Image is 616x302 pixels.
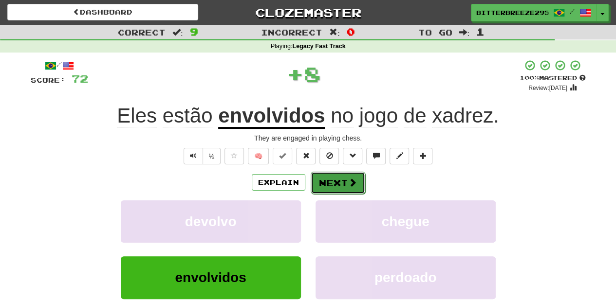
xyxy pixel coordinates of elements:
div: They are engaged in playing chess. [31,133,586,143]
span: xadrez [432,104,493,127]
span: de [404,104,427,127]
span: : [329,28,340,36]
span: . [325,104,499,127]
span: 0 [347,26,355,37]
button: Ignore sentence (alt+i) [319,148,339,164]
span: devolvo [185,214,237,229]
span: jogo [359,104,398,127]
u: envolvidos [218,104,325,129]
button: chegue [316,200,496,243]
a: Clozemaster [213,4,404,21]
div: Text-to-speech controls [182,148,221,164]
strong: Legacy Fast Track [292,43,345,50]
span: no [331,104,354,127]
span: : [459,28,469,36]
button: Discuss sentence (alt+u) [366,148,386,164]
a: Dashboard [7,4,198,20]
a: BitterBreeze2956 / [471,4,597,21]
span: 72 [72,72,88,85]
button: Play sentence audio (ctl+space) [184,148,203,164]
div: / [31,59,88,71]
button: Set this sentence to 100% Mastered (alt+m) [273,148,292,164]
span: / [570,8,575,15]
span: 100 % [520,74,539,82]
span: 9 [190,26,198,37]
span: Incorrect [261,27,322,37]
span: perdoado [374,270,437,285]
button: Add to collection (alt+a) [413,148,432,164]
span: BitterBreeze2956 [476,8,548,17]
button: perdoado [316,256,496,299]
button: ½ [203,148,221,164]
span: envolvidos [175,270,246,285]
button: Favorite sentence (alt+f) [224,148,244,164]
button: Explain [252,174,305,191]
button: Grammar (alt+g) [343,148,362,164]
button: devolvo [121,200,301,243]
button: Edit sentence (alt+d) [390,148,409,164]
span: 1 [476,26,485,37]
span: To go [418,27,452,37]
span: Score: [31,76,66,84]
div: Mastered [520,74,586,83]
button: envolvidos [121,256,301,299]
span: : [172,28,183,36]
span: Correct [118,27,166,37]
button: Next [311,172,365,194]
span: + [287,59,304,89]
small: Review: [DATE] [528,85,567,91]
span: estão [163,104,213,127]
button: 🧠 [248,148,269,164]
button: Reset to 0% Mastered (alt+r) [296,148,316,164]
span: Eles [117,104,157,127]
span: chegue [381,214,429,229]
span: 8 [304,62,321,86]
